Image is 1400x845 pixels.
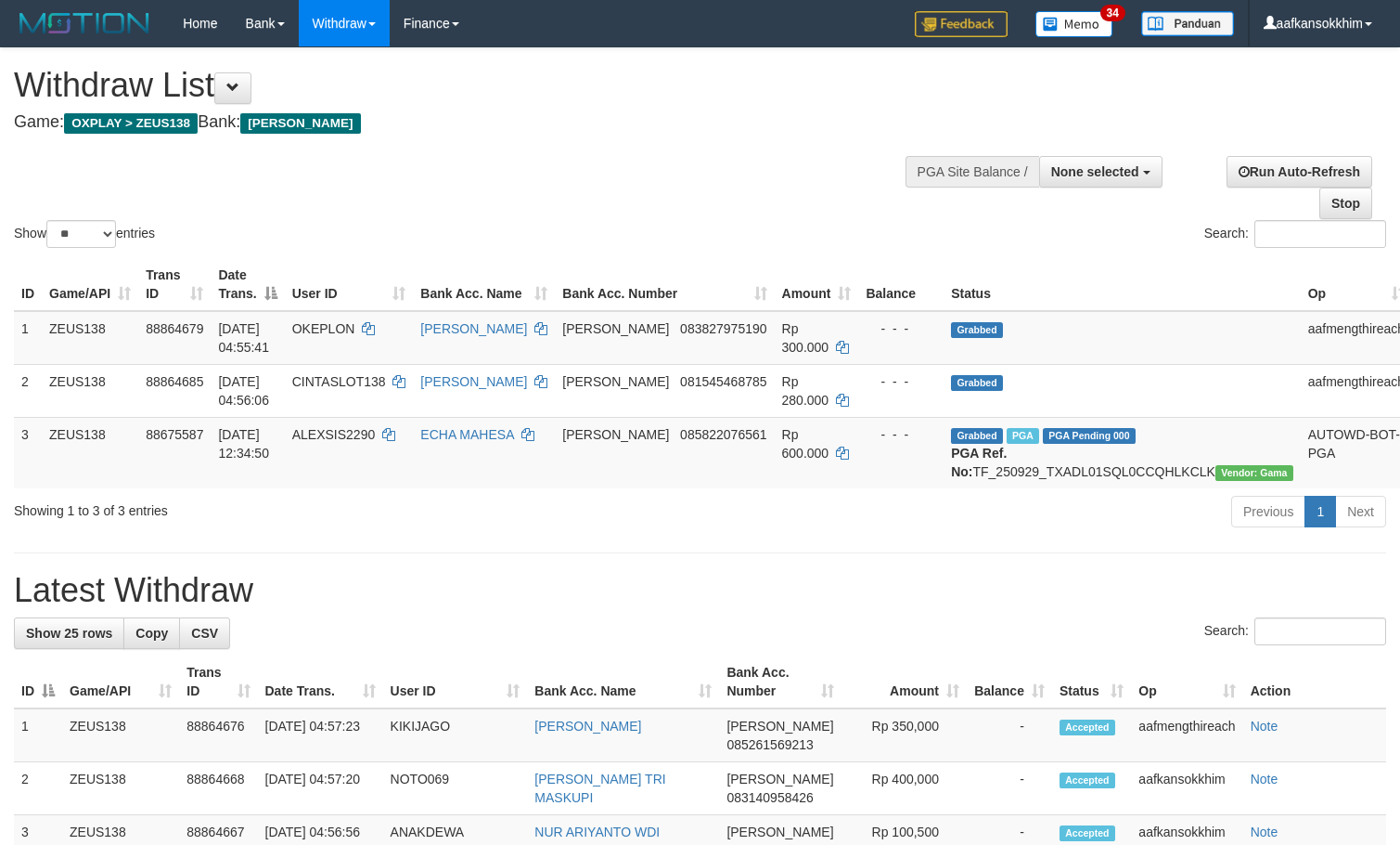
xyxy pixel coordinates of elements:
th: Game/API: activate to sort column ascending [62,656,179,708]
span: [DATE] 04:55:41 [218,321,269,355]
img: Feedback.jpg [915,11,1008,37]
a: [PERSON_NAME] TRI MASKUPI [534,772,665,805]
th: Op: activate to sort column ascending [1131,656,1242,708]
td: - [967,708,1052,762]
a: [PERSON_NAME] [420,374,527,389]
th: Bank Acc. Name: activate to sort column ascending [413,258,555,311]
span: CINTASLOT138 [292,374,386,389]
th: Amount: activate to sort column ascending [841,656,967,708]
span: Accepted [1060,773,1115,788]
h1: Withdraw List [14,67,915,104]
td: 88864676 [179,708,257,762]
td: KIKIJAGO [383,708,528,762]
img: Button%20Memo.svg [1035,11,1113,37]
span: Vendor URL: https://trx31.1velocity.biz [1215,465,1293,481]
span: OKEPLON [292,321,355,336]
td: ZEUS138 [62,708,179,762]
th: Game/API: activate to sort column ascending [42,258,138,311]
span: Rp 280.000 [782,374,829,408]
a: Stop [1319,188,1372,219]
td: NOTO069 [383,762,528,815]
th: Balance [858,258,944,311]
span: [DATE] 12:34:50 [218,427,269,461]
span: [PERSON_NAME] [726,772,833,786]
span: [PERSON_NAME] [240,113,360,134]
div: - - - [866,372,936,391]
td: aafmengthireach [1131,708,1242,762]
td: 1 [14,311,42,365]
td: Rp 400,000 [841,762,967,815]
span: CSV [191,626,218,641]
label: Search: [1204,220,1386,248]
td: Rp 350,000 [841,708,967,762]
th: Bank Acc. Number: activate to sort column ascending [719,656,841,708]
span: Copy 085261569213 to clipboard [726,737,813,752]
td: ZEUS138 [42,417,138,488]
span: 88864679 [146,321,203,336]
span: [PERSON_NAME] [562,427,669,442]
th: Trans ID: activate to sort column ascending [138,258,211,311]
td: TF_250929_TXADL01SQL0CCQHLKCLK [944,417,1301,488]
span: Copy 085822076561 to clipboard [680,427,766,442]
div: PGA Site Balance / [906,156,1039,188]
a: [PERSON_NAME] [420,321,527,336]
span: Marked by aafpengsreynich [1007,428,1039,444]
span: 34 [1100,5,1125,21]
a: CSV [179,617,230,649]
span: [PERSON_NAME] [562,374,669,389]
label: Search: [1204,617,1386,645]
span: [DATE] 04:56:06 [218,374,269,408]
td: - [967,762,1052,815]
span: None selected [1051,164,1139,179]
div: - - - [866,425,936,444]
span: Grabbed [951,322,1003,338]
a: Note [1251,772,1278,786]
td: 1 [14,708,62,762]
span: [PERSON_NAME] [726,825,833,839]
div: - - - [866,319,936,338]
a: Run Auto-Refresh [1227,156,1372,188]
th: Balance: activate to sort column ascending [967,656,1052,708]
span: ALEXSIS2290 [292,427,376,442]
span: 88864685 [146,374,203,389]
th: Amount: activate to sort column ascending [775,258,859,311]
th: Bank Acc. Number: activate to sort column ascending [555,258,774,311]
td: ZEUS138 [62,762,179,815]
th: User ID: activate to sort column ascending [383,656,528,708]
td: 3 [14,417,42,488]
th: Trans ID: activate to sort column ascending [179,656,257,708]
a: Copy [123,617,180,649]
th: ID [14,258,42,311]
a: Show 25 rows [14,617,124,649]
td: [DATE] 04:57:20 [258,762,383,815]
span: [PERSON_NAME] [562,321,669,336]
h4: Game: Bank: [14,113,915,132]
a: 1 [1304,496,1336,527]
select: Showentries [46,220,116,248]
th: Bank Acc. Name: activate to sort column ascending [527,656,719,708]
a: Note [1251,825,1278,839]
img: panduan.png [1141,11,1234,36]
th: Date Trans.: activate to sort column descending [211,258,284,311]
span: 88675587 [146,427,203,442]
a: ECHA MAHESA [420,427,513,442]
span: Grabbed [951,375,1003,391]
label: Show entries [14,220,155,248]
td: 2 [14,364,42,417]
th: Status [944,258,1301,311]
a: Note [1251,719,1278,734]
td: [DATE] 04:57:23 [258,708,383,762]
a: Next [1335,496,1386,527]
div: Showing 1 to 3 of 3 entries [14,494,570,520]
span: Copy 081545468785 to clipboard [680,374,766,389]
th: Status: activate to sort column ascending [1052,656,1131,708]
span: OXPLAY > ZEUS138 [64,113,198,134]
input: Search: [1254,617,1386,645]
a: Previous [1231,496,1305,527]
span: Copy 083140958426 to clipboard [726,790,813,805]
span: Show 25 rows [26,626,112,641]
input: Search: [1254,220,1386,248]
span: Rp 600.000 [782,427,829,461]
span: Accepted [1060,825,1115,841]
td: 88864668 [179,762,257,815]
